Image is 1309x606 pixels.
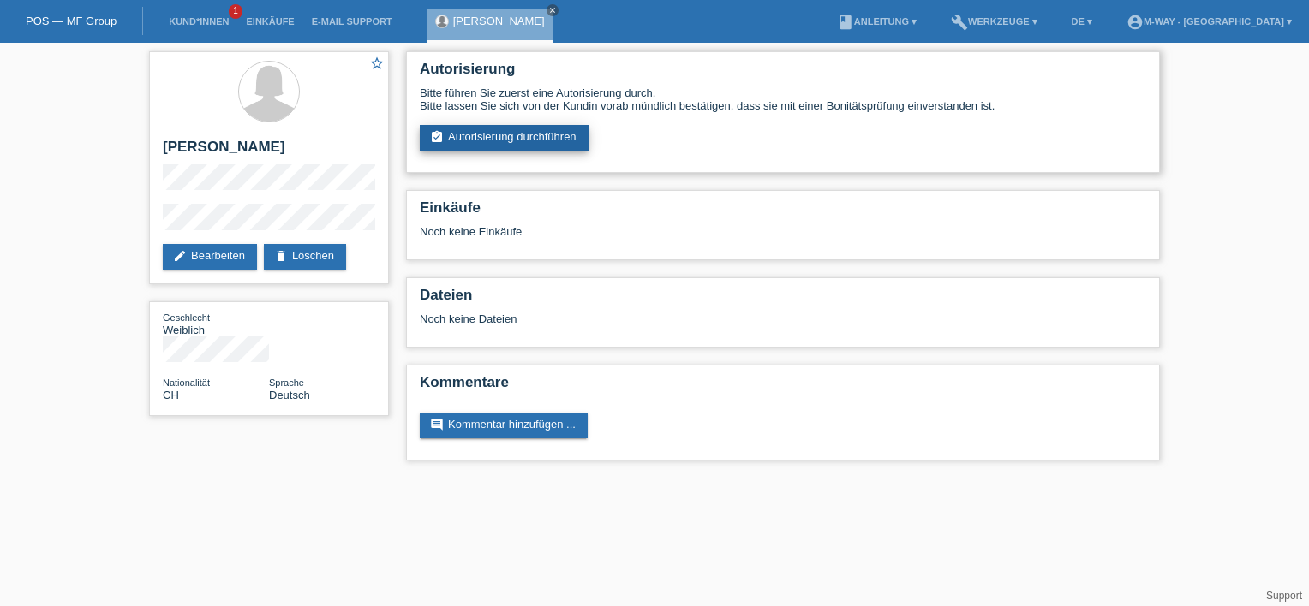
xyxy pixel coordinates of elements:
[548,6,557,15] i: close
[369,56,385,74] a: star_border
[1063,16,1101,27] a: DE ▾
[420,225,1146,251] div: Noch keine Einkäufe
[420,86,1146,112] div: Bitte führen Sie zuerst eine Autorisierung durch. Bitte lassen Sie sich von der Kundin vorab münd...
[163,139,375,164] h2: [PERSON_NAME]
[420,199,1146,225] h2: Einkäufe
[420,374,1146,400] h2: Kommentare
[369,56,385,71] i: star_border
[26,15,117,27] a: POS — MF Group
[1266,590,1302,602] a: Support
[163,389,179,401] span: Schweiz
[430,418,444,431] i: comment
[264,244,346,270] a: deleteLöschen
[828,16,925,27] a: bookAnleitung ▾
[237,16,302,27] a: Einkäufe
[420,287,1146,312] h2: Dateien
[453,15,545,27] a: [PERSON_NAME]
[163,244,257,270] a: editBearbeiten
[173,249,187,263] i: edit
[942,16,1046,27] a: buildWerkzeuge ▾
[163,312,210,323] span: Geschlecht
[547,4,559,16] a: close
[160,16,237,27] a: Kund*innen
[420,413,588,438] a: commentKommentar hinzufügen ...
[269,389,310,401] span: Deutsch
[1127,14,1144,31] i: account_circle
[1118,16,1300,27] a: account_circlem-way - [GEOGRAPHIC_DATA] ▾
[420,125,589,151] a: assignment_turned_inAutorisierung durchführen
[303,16,401,27] a: E-Mail Support
[229,4,242,19] span: 1
[420,312,943,325] div: Noch keine Dateien
[951,14,968,31] i: build
[163,377,210,388] span: Nationalität
[430,130,444,144] i: assignment_turned_in
[163,311,269,336] div: Weiblich
[274,249,288,263] i: delete
[837,14,854,31] i: book
[269,377,304,388] span: Sprache
[420,61,1146,86] h2: Autorisierung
